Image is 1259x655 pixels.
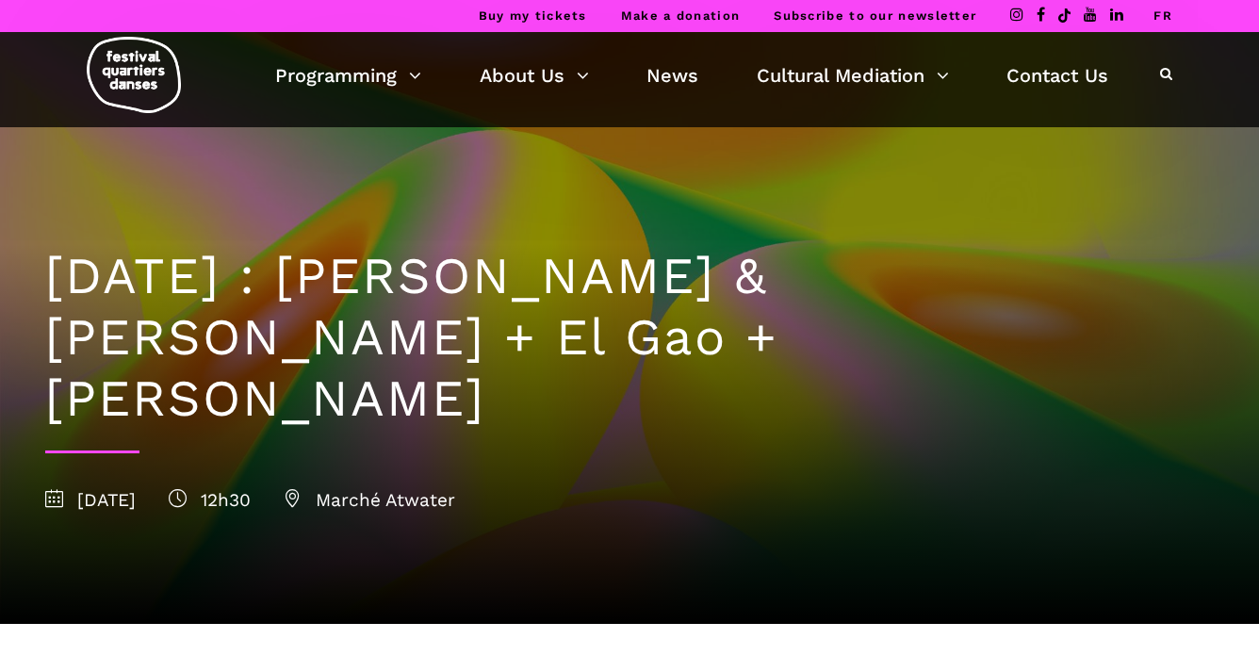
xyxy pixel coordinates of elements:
a: Buy my tickets [479,8,587,23]
a: FR [1153,8,1172,23]
a: News [646,59,698,91]
a: Contact Us [1006,59,1108,91]
span: 12h30 [169,489,251,511]
h1: [DATE] : [PERSON_NAME] & [PERSON_NAME] + El Gao + [PERSON_NAME] [45,246,1214,429]
a: Subscribe to our newsletter [774,8,976,23]
a: About Us [480,59,589,91]
a: Make a donation [621,8,741,23]
span: [DATE] [45,489,136,511]
img: logo-fqd-med [87,37,181,113]
a: Cultural Mediation [757,59,949,91]
span: Marché Atwater [284,489,455,511]
a: Programming [275,59,421,91]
